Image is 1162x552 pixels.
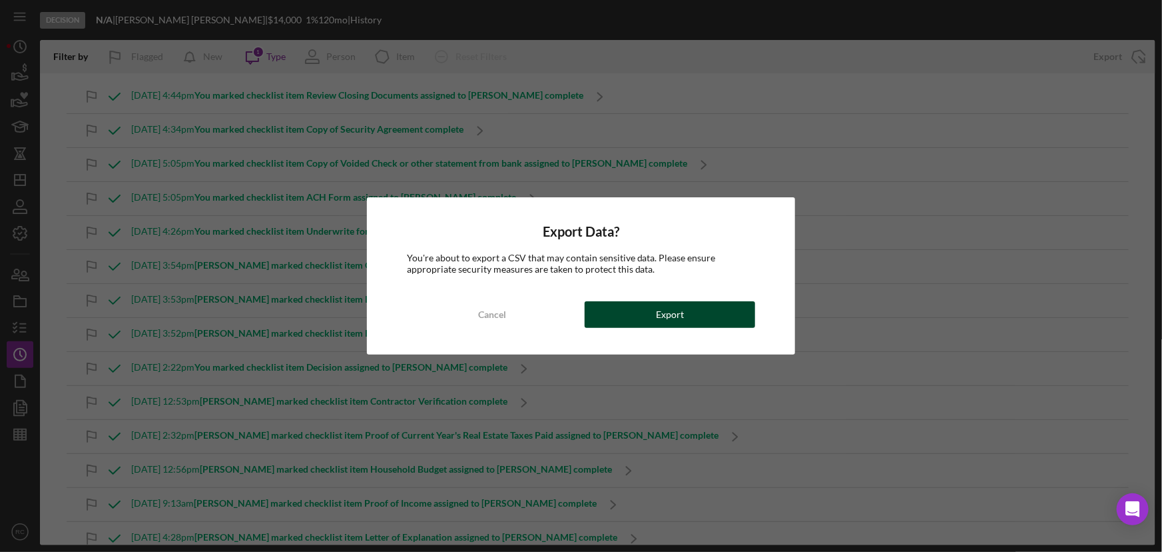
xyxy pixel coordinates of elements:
div: You're about to export a CSV that may contain sensitive data. Please ensure appropriate security ... [407,253,756,274]
div: Cancel [478,301,506,328]
button: Export [585,301,756,328]
h4: Export Data? [407,224,756,239]
div: Open Intercom Messenger [1117,493,1149,525]
div: Export [656,301,684,328]
button: Cancel [407,301,578,328]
